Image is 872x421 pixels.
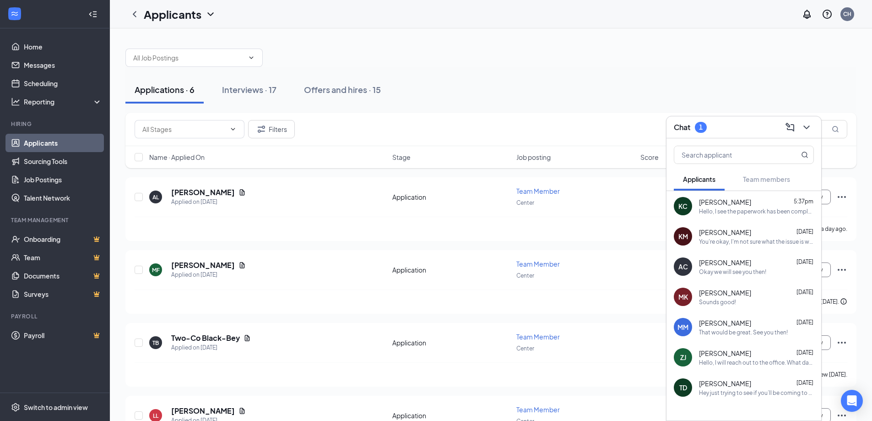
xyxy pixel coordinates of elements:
div: Applications · 6 [135,84,195,95]
svg: ChevronLeft [129,9,140,20]
span: [PERSON_NAME] [699,379,751,388]
svg: Document [238,407,246,415]
a: TeamCrown [24,248,102,267]
div: Offers and hires · 15 [304,84,381,95]
div: Hello, I will reach out to the office. What day this week would work for you to come in and compl... [699,359,814,366]
span: Center [516,199,534,206]
a: PayrollCrown [24,326,102,344]
span: [DATE] [796,228,813,235]
span: [PERSON_NAME] [699,228,751,237]
input: All Job Postings [133,53,244,63]
span: Team Member [516,260,560,268]
div: KC [678,202,688,211]
a: DocumentsCrown [24,267,102,285]
div: LL [153,412,158,420]
svg: MagnifyingGlass [832,126,839,133]
div: You're okay, I'm not sure what the issue is we can take a look when you come in for orientation [... [699,238,814,246]
div: Switch to admin view [24,403,88,412]
a: Sourcing Tools [24,152,102,170]
div: TD [679,383,687,392]
span: [PERSON_NAME] [699,258,751,267]
svg: MagnifyingGlass [801,151,808,159]
div: Application [392,411,511,420]
button: ComposeMessage [783,120,797,135]
svg: ChevronDown [248,54,255,61]
span: [PERSON_NAME] [699,349,751,358]
a: Messages [24,56,102,74]
svg: ChevronDown [801,122,812,133]
span: Job posting [516,153,551,162]
span: [DATE] [796,379,813,386]
svg: Document [238,189,246,196]
span: Center [516,345,534,352]
svg: Collapse [88,10,97,19]
a: SurveysCrown [24,285,102,303]
span: 5:37pm [794,198,813,205]
svg: Settings [11,403,20,412]
input: Search applicant [674,146,783,164]
div: 1 [699,123,703,131]
button: Filter Filters [248,120,295,138]
h5: [PERSON_NAME] [171,260,235,270]
div: Application [392,192,511,202]
svg: Info [840,298,847,305]
button: ChevronDown [799,120,814,135]
div: TB [152,339,159,347]
span: [DATE] [796,349,813,356]
div: KM [678,232,688,241]
div: Hiring [11,120,100,128]
span: Team Member [516,405,560,414]
span: Team Member [516,333,560,341]
div: CH [843,10,851,18]
span: Name · Applied On [149,153,205,162]
svg: Filter [256,124,267,135]
div: Reporting [24,97,103,106]
span: [DATE] [796,319,813,326]
span: Center [516,272,534,279]
svg: Ellipses [836,410,847,421]
div: Interviews · 17 [222,84,276,95]
span: Stage [392,153,411,162]
a: Job Postings [24,170,102,189]
svg: Ellipses [836,191,847,202]
a: Talent Network [24,189,102,207]
h5: [PERSON_NAME] [171,406,235,416]
svg: Ellipses [836,264,847,275]
div: Applied on [DATE] [171,343,251,352]
svg: QuestionInfo [822,9,833,20]
h5: [PERSON_NAME] [171,187,235,197]
div: ZJ [680,353,686,362]
div: Open Intercom Messenger [841,390,863,412]
span: Team Member [516,187,560,195]
a: Applicants [24,134,102,152]
span: [PERSON_NAME] [699,197,751,207]
h5: Two-Co Black-Bey [171,333,240,343]
div: MK [678,292,688,301]
div: MF [152,266,160,274]
span: Score [640,153,659,162]
div: Okay we will see you then! [699,268,766,276]
svg: Document [244,334,251,342]
svg: WorkstreamLogo [10,9,19,18]
div: That would be great. See you then! [699,328,788,336]
a: Scheduling [24,74,102,93]
h1: Applicants [144,6,201,22]
svg: Analysis [11,97,20,106]
div: Payroll [11,312,100,320]
span: Team members [743,175,790,183]
span: [DATE] [796,289,813,295]
a: OnboardingCrown [24,230,102,248]
svg: Document [238,262,246,269]
h3: Chat [674,122,690,132]
div: Applied on [DATE] [171,270,246,279]
div: Sounds good! [699,298,736,306]
div: MM [677,323,688,332]
svg: ComposeMessage [785,122,796,133]
span: [DATE] [796,258,813,265]
div: AC [678,262,688,271]
div: Hello, I see the paperwork has been completed. When would you be available to come in for orienta... [699,208,814,215]
div: Applied on [DATE] [171,197,246,207]
svg: ChevronDown [229,126,237,133]
svg: ChevronDown [205,9,216,20]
